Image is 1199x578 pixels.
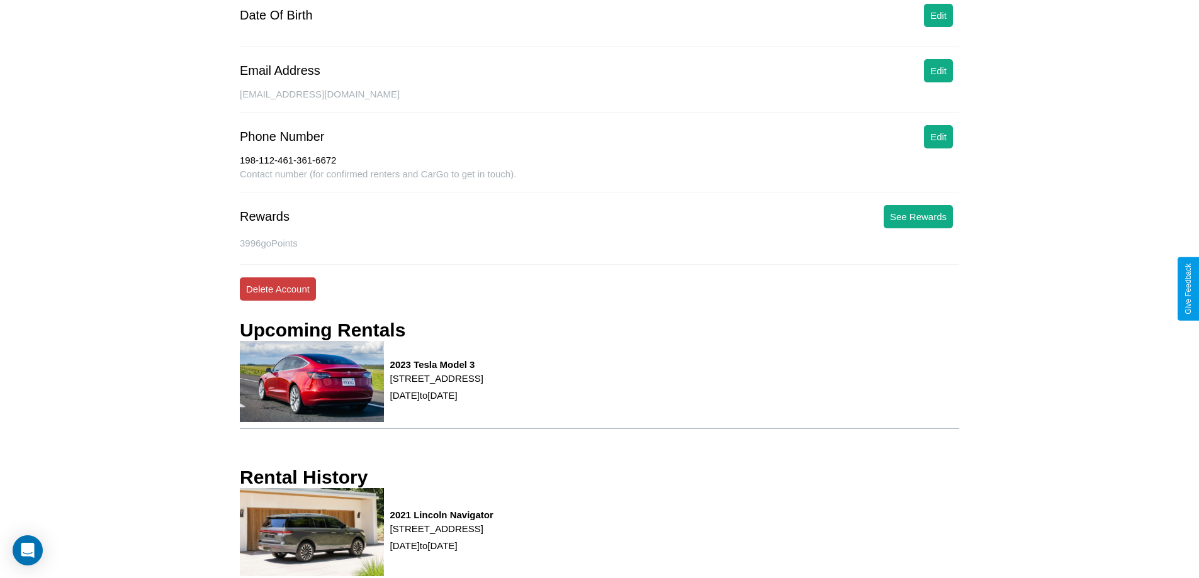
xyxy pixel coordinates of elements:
[390,509,493,520] h3: 2021 Lincoln Navigator
[240,277,316,301] button: Delete Account
[240,320,405,341] h3: Upcoming Rentals
[240,488,384,576] img: rental
[240,341,384,422] img: rental
[390,359,483,370] h3: 2023 Tesla Model 3
[1184,264,1193,314] div: Give Feedback
[390,520,493,537] p: [STREET_ADDRESS]
[240,64,320,78] div: Email Address
[924,59,953,82] button: Edit
[390,387,483,404] p: [DATE] to [DATE]
[924,125,953,148] button: Edit
[240,89,959,113] div: [EMAIL_ADDRESS][DOMAIN_NAME]
[240,8,313,23] div: Date Of Birth
[240,209,290,224] div: Rewards
[240,155,959,169] div: 198-112-461-361-6672
[884,205,953,228] button: See Rewards
[240,467,368,488] h3: Rental History
[13,535,43,565] div: Open Intercom Messenger
[240,235,959,252] p: 3996 goPoints
[390,370,483,387] p: [STREET_ADDRESS]
[390,537,493,554] p: [DATE] to [DATE]
[924,4,953,27] button: Edit
[240,130,325,144] div: Phone Number
[240,169,959,192] div: Contact number (for confirmed renters and CarGo to get in touch).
